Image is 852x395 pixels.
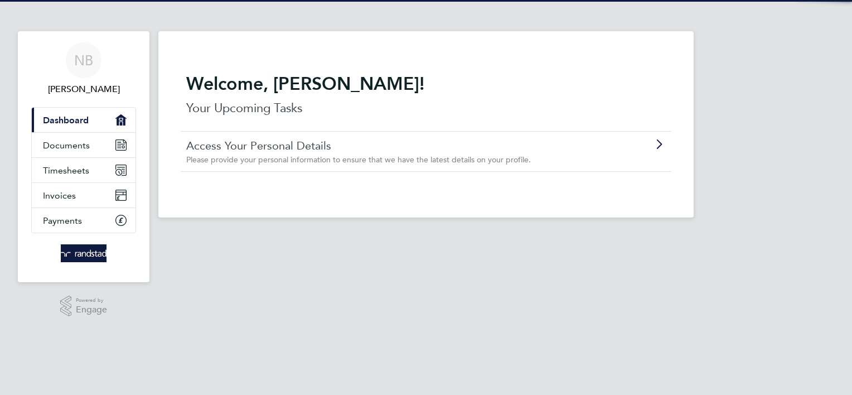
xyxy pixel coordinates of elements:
span: Engage [76,305,107,315]
a: Dashboard [32,108,135,132]
a: Documents [32,133,135,157]
span: Please provide your personal information to ensure that we have the latest details on your profile. [186,155,531,165]
h2: Welcome, [PERSON_NAME]! [186,73,666,95]
span: Payments [43,215,82,226]
span: Neil Burgess [31,83,136,96]
span: Dashboard [43,115,89,126]
img: randstad-logo-retina.png [61,244,107,262]
a: Access Your Personal Details [186,138,603,153]
a: Timesheets [32,158,135,182]
a: Payments [32,208,135,233]
p: Your Upcoming Tasks [186,99,666,117]
span: NB [74,53,93,68]
nav: Main navigation [18,31,149,282]
span: Timesheets [43,165,89,176]
a: Go to home page [31,244,136,262]
span: Powered by [76,296,107,305]
a: NB[PERSON_NAME] [31,42,136,96]
span: Documents [43,140,90,151]
a: Invoices [32,183,135,208]
span: Invoices [43,190,76,201]
a: Powered byEngage [60,296,108,317]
